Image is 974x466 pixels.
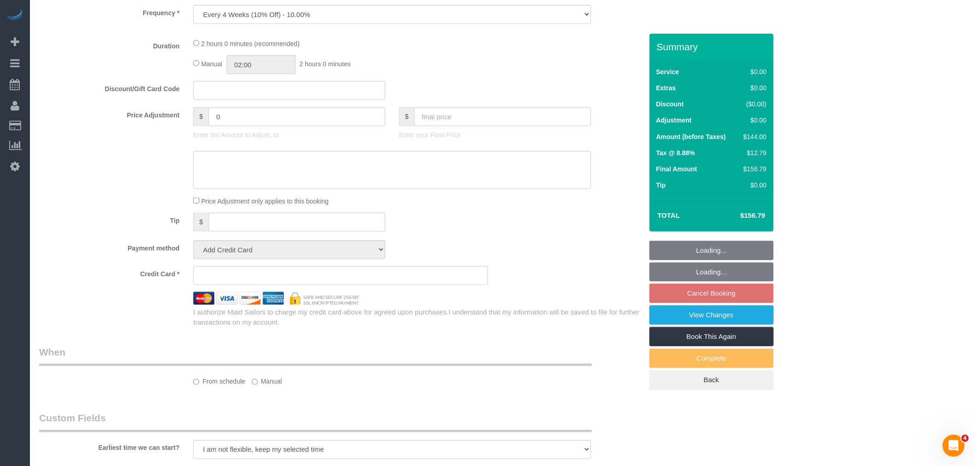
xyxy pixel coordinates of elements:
legend: When [39,345,592,366]
span: $ [399,107,414,126]
span: Price Adjustment only applies to this booking [201,198,329,205]
div: I authorize Maid Sailors to charge my credit card above for agreed upon purchases. [186,307,649,327]
a: View Changes [649,305,774,325]
label: Discount [656,99,684,109]
div: $0.00 [740,83,766,93]
label: Duration [32,38,186,51]
legend: Custom Fields [39,412,592,432]
label: Service [656,67,679,76]
div: $12.79 [740,148,766,157]
div: $0.00 [740,67,766,76]
h3: Summary [657,41,769,52]
span: 2 hours 0 minutes [300,60,351,68]
label: Extras [656,83,676,93]
span: $ [193,213,209,232]
span: $ [193,107,209,126]
iframe: Intercom live chat [943,435,965,457]
a: Back [649,370,774,390]
p: Enter your Final Price [399,130,591,140]
label: Amount (before Taxes) [656,132,726,141]
input: final price [414,107,591,126]
div: $144.00 [740,132,766,141]
span: 4 [962,435,969,442]
span: 2 hours 0 minutes (recommended) [201,40,300,47]
label: Final Amount [656,164,697,174]
p: Enter the Amount to Adjust, or [193,130,385,140]
label: Tip [656,181,666,190]
div: ($0.00) [740,99,766,109]
span: Manual [201,60,222,68]
a: Book This Again [649,327,774,346]
input: From schedule [193,379,199,385]
strong: Total [658,211,680,219]
div: $156.79 [740,164,766,174]
h4: $156.79 [713,212,765,220]
label: Frequency * [32,5,186,17]
label: Adjustment [656,116,692,125]
input: Manual [252,379,258,385]
label: Payment method [32,240,186,253]
img: credit cards [186,292,366,305]
label: Discount/Gift Card Code [32,81,186,93]
label: Credit Card * [32,266,186,279]
div: $0.00 [740,116,766,125]
div: $0.00 [740,181,766,190]
label: Earliest time we can start? [32,440,186,453]
label: Manual [252,374,282,386]
label: Tip [32,213,186,225]
label: From schedule [193,374,245,386]
span: I understand that my information will be saved to file for further transactions on my account. [193,308,639,326]
iframe: Secure card payment input frame [201,271,480,280]
label: Price Adjustment [32,107,186,120]
label: Tax @ 8.88% [656,148,695,157]
img: Automaid Logo [6,9,24,22]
